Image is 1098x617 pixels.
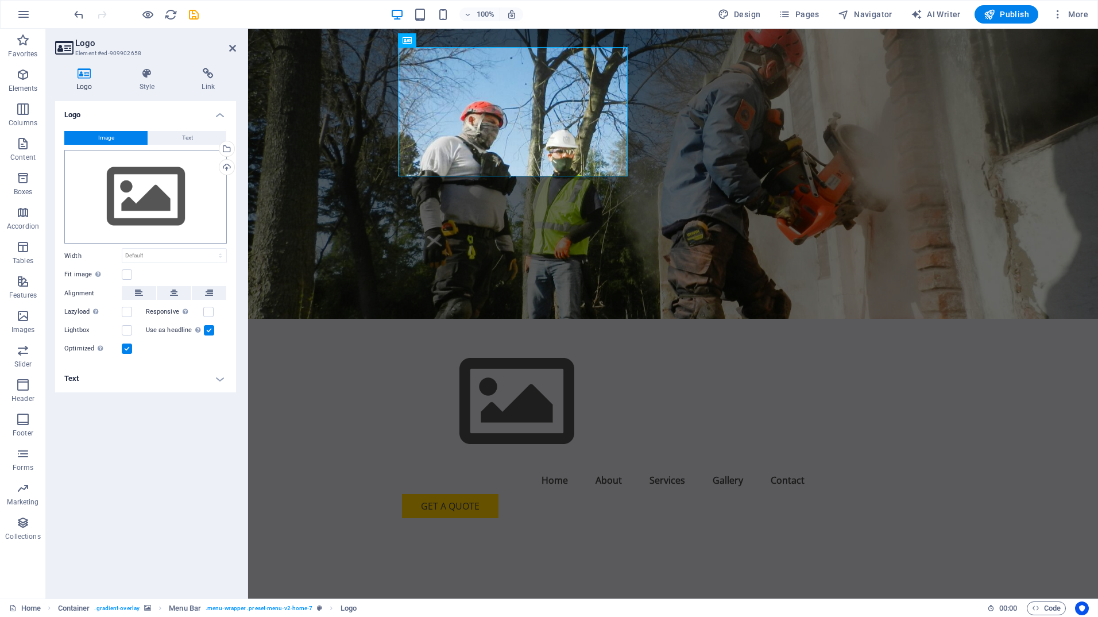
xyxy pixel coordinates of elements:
button: Pages [774,5,823,24]
button: Image [64,131,148,145]
span: Click to select. Double-click to edit [341,601,357,615]
h4: Logo [55,68,118,92]
i: On resize automatically adjust zoom level to fit chosen device. [507,9,517,20]
span: Code [1032,601,1061,615]
button: Navigator [833,5,897,24]
p: Elements [9,84,38,93]
button: reload [164,7,177,21]
p: Forms [13,463,33,472]
span: 00 00 [999,601,1017,615]
div: Select files from the file manager, stock photos, or upload file(s) [64,150,227,244]
label: Lazyload [64,305,122,319]
label: Responsive [146,305,203,319]
p: Features [9,291,37,300]
p: Boxes [14,187,33,196]
button: 100% [459,7,500,21]
span: AI Writer [911,9,961,20]
span: Text [182,131,193,145]
label: Alignment [64,287,122,300]
nav: breadcrumb [58,601,357,615]
h4: Style [118,68,181,92]
i: This element contains a background [144,605,151,611]
span: Image [98,131,114,145]
button: Usercentrics [1075,601,1089,615]
i: This element is a customizable preset [317,605,322,611]
p: Collections [5,532,40,541]
p: Images [11,325,35,334]
h6: 100% [477,7,495,21]
button: Text [148,131,226,145]
span: More [1052,9,1088,20]
p: Content [10,153,36,162]
button: AI Writer [906,5,965,24]
i: Undo: Change logo type (Ctrl+Z) [72,8,86,21]
label: Use as headline [146,323,204,337]
h4: Logo [55,101,236,122]
button: Design [713,5,765,24]
label: Width [64,253,122,259]
p: Accordion [7,222,39,231]
button: Click here to leave preview mode and continue editing [141,7,154,21]
p: Footer [13,429,33,438]
h3: Element #ed-909902658 [75,48,213,59]
i: Reload page [164,8,177,21]
p: Favorites [8,49,37,59]
button: undo [72,7,86,21]
span: . menu-wrapper .preset-menu-v2-home-7 [206,601,312,615]
div: Design (Ctrl+Alt+Y) [713,5,765,24]
label: Lightbox [64,323,122,337]
span: Pages [779,9,819,20]
label: Optimized [64,342,122,356]
h4: Text [55,365,236,392]
button: Publish [975,5,1038,24]
span: Publish [984,9,1029,20]
i: Save (Ctrl+S) [187,8,200,21]
span: Click to select. Double-click to edit [169,601,201,615]
p: Marketing [7,498,38,507]
h6: Session time [987,601,1018,615]
button: More [1047,5,1093,24]
p: Slider [14,360,32,369]
button: Code [1027,601,1066,615]
h2: Logo [75,38,236,48]
h4: Link [180,68,236,92]
span: Navigator [838,9,892,20]
span: Click to select. Double-click to edit [58,601,90,615]
a: Click to cancel selection. Double-click to open Pages [9,601,41,615]
label: Fit image [64,268,122,281]
p: Columns [9,118,37,128]
p: Tables [13,256,33,265]
span: : [1007,604,1009,612]
button: save [187,7,200,21]
span: Design [718,9,761,20]
p: Header [11,394,34,403]
span: . gradient-overlay [94,601,140,615]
